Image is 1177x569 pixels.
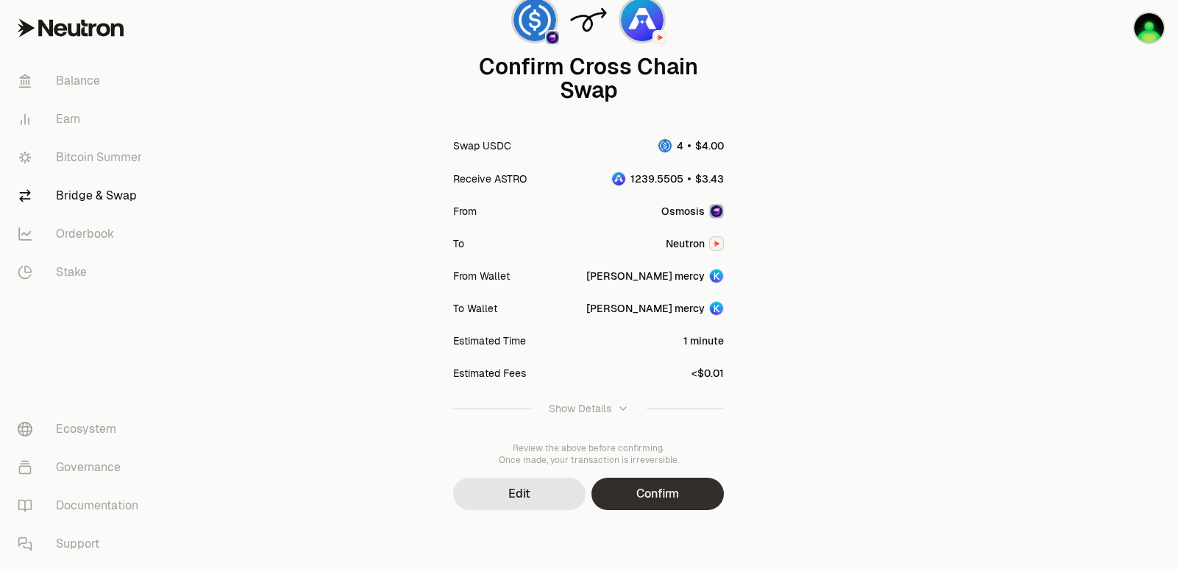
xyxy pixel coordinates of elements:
div: Review the above before confirming. Once made, your transaction is irreversible. [453,442,724,466]
a: Bridge & Swap [6,177,159,215]
button: [PERSON_NAME] mercyAccount Image [586,269,724,283]
a: Stake [6,253,159,291]
div: Estimated Fees [453,366,526,381]
div: From [453,204,477,219]
div: Show Details [549,401,611,416]
img: Neutron Logo [711,238,722,250]
a: Support [6,525,159,563]
button: Edit [453,478,586,510]
img: Osmosis Logo [711,205,722,217]
a: Governance [6,448,159,487]
div: <$0.01 [691,366,724,381]
img: Neutron Logo [654,32,666,43]
div: Swap USDC [453,138,511,153]
a: Bitcoin Summer [6,138,159,177]
a: Documentation [6,487,159,525]
img: ASTRO Logo [612,172,625,185]
img: sandy mercy [1134,13,1164,43]
span: Osmosis [661,204,705,219]
div: To [453,236,464,251]
div: Receive ASTRO [453,172,527,186]
div: From Wallet [453,269,510,283]
a: Balance [6,62,159,100]
button: Show Details [453,389,724,428]
img: Account Image [710,269,723,283]
img: USDC Logo [658,139,672,152]
button: [PERSON_NAME] mercyAccount Image [586,301,724,316]
div: 1 minute [683,333,724,348]
a: Earn [6,100,159,138]
span: Neutron [666,236,705,251]
img: Osmosis Logo [547,32,558,43]
div: [PERSON_NAME] mercy [586,269,705,283]
button: Confirm [591,478,724,510]
div: [PERSON_NAME] mercy [586,301,705,316]
a: Ecosystem [6,410,159,448]
div: To Wallet [453,301,497,316]
a: Orderbook [6,215,159,253]
div: Confirm Cross Chain Swap [453,55,724,102]
img: Account Image [710,302,723,315]
div: Estimated Time [453,333,526,348]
